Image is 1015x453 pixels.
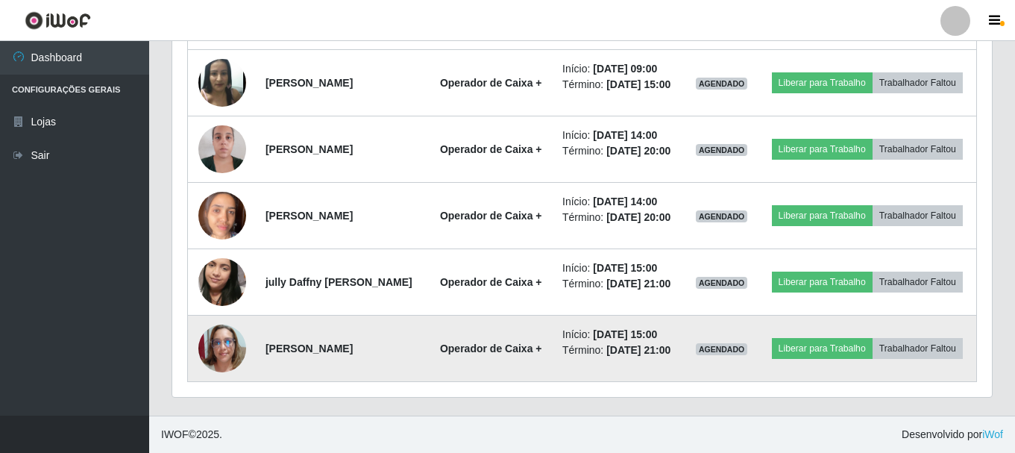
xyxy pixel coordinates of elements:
[440,343,542,354] strong: Operador de Caixa +
[562,128,676,143] li: Início:
[198,117,246,181] img: 1701705858749.jpeg
[606,211,670,223] time: [DATE] 20:00
[696,144,748,156] span: AGENDADO
[562,327,676,343] li: Início:
[873,272,963,293] button: Trabalhador Faltou
[606,78,670,90] time: [DATE] 15:00
[982,428,1003,440] a: iWof
[440,77,542,89] strong: Operador de Caixa +
[198,325,246,372] img: 1734315233466.jpeg
[562,77,676,93] li: Término:
[606,278,670,290] time: [DATE] 21:00
[562,210,676,225] li: Término:
[873,139,963,160] button: Trabalhador Faltou
[772,72,873,93] button: Liberar para Trabalho
[593,129,657,141] time: [DATE] 14:00
[161,427,222,443] span: © 2025 .
[440,276,542,288] strong: Operador de Caixa +
[696,210,748,222] span: AGENDADO
[265,143,353,155] strong: [PERSON_NAME]
[265,343,353,354] strong: [PERSON_NAME]
[772,272,873,293] button: Liberar para Trabalho
[902,427,1003,443] span: Desenvolvido por
[265,210,353,222] strong: [PERSON_NAME]
[772,338,873,359] button: Liberar para Trabalho
[606,145,670,157] time: [DATE] 20:00
[440,143,542,155] strong: Operador de Caixa +
[562,194,676,210] li: Início:
[562,276,676,292] li: Término:
[606,344,670,356] time: [DATE] 21:00
[265,276,412,288] strong: jully Daffny [PERSON_NAME]
[25,11,91,30] img: CoreUI Logo
[161,428,189,440] span: IWOF
[265,77,353,89] strong: [PERSON_NAME]
[198,54,246,112] img: 1732819988000.jpeg
[873,338,963,359] button: Trabalhador Faltou
[873,72,963,93] button: Trabalhador Faltou
[562,61,676,77] li: Início:
[198,240,246,325] img: 1696275529779.jpeg
[696,277,748,289] span: AGENDADO
[593,328,657,340] time: [DATE] 15:00
[562,143,676,159] li: Término:
[593,196,657,207] time: [DATE] 14:00
[562,343,676,358] li: Término:
[593,63,657,75] time: [DATE] 09:00
[696,343,748,355] span: AGENDADO
[440,210,542,222] strong: Operador de Caixa +
[593,262,657,274] time: [DATE] 15:00
[873,205,963,226] button: Trabalhador Faltou
[562,260,676,276] li: Início:
[198,184,246,247] img: 1752674508092.jpeg
[772,139,873,160] button: Liberar para Trabalho
[772,205,873,226] button: Liberar para Trabalho
[696,78,748,90] span: AGENDADO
